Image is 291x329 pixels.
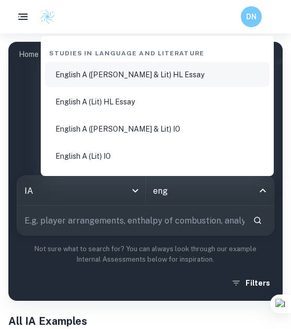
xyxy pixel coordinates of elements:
[19,47,39,62] a: Home
[17,176,145,205] div: IA
[8,42,283,301] img: profile cover
[17,206,245,235] input: E.g. player arrangements, enthalpy of combustion, analysis of a big city...
[45,89,270,114] li: English A (Lit) HL Essay
[40,9,55,25] img: Clastify logo
[246,11,258,22] h6: DN
[17,75,274,94] h1: IB IA examples for all subjects
[255,183,270,198] button: Close
[17,98,274,123] p: Type a search phrase to find the most relevant IA examples for you
[45,40,270,62] div: Studies in Language and Literature
[33,9,55,25] a: Clastify logo
[45,144,270,169] li: English A (Lit) IO
[241,6,262,27] button: DN
[45,116,270,142] li: English A ([PERSON_NAME] & Lit) IO
[17,244,274,265] p: Not sure what to search for? You can always look through our example Internal Assessments below f...
[8,313,283,329] h1: All IA Examples
[45,169,270,191] div: Language Acquisition
[229,274,274,292] button: Filters
[45,62,270,87] li: English A ([PERSON_NAME] & Lit) HL Essay
[249,211,266,229] button: Search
